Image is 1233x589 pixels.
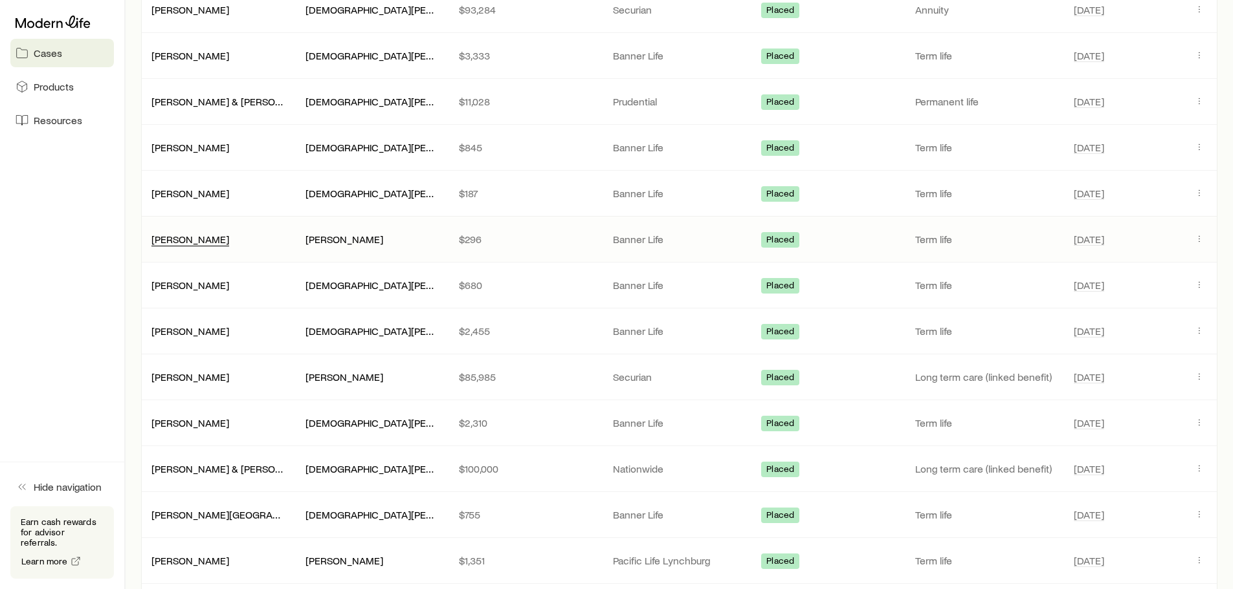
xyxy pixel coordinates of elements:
p: Securian [613,370,746,383]
p: Term life [915,233,1059,246]
div: [PERSON_NAME] [305,370,383,384]
a: [PERSON_NAME] [151,233,229,245]
span: Placed [766,372,794,385]
a: [PERSON_NAME] [151,325,229,337]
span: Products [34,80,74,93]
p: Pacific Life Lynchburg [613,554,746,567]
p: Term life [915,279,1059,292]
span: [DATE] [1074,233,1104,246]
a: [PERSON_NAME][GEOGRAPHIC_DATA] [151,508,326,520]
button: Hide navigation [10,473,114,501]
p: $11,028 [459,95,592,108]
div: [DEMOGRAPHIC_DATA][PERSON_NAME] [305,325,439,338]
p: $680 [459,279,592,292]
span: Hide navigation [34,480,102,493]
div: [PERSON_NAME] & [PERSON_NAME] +1 [151,462,285,476]
p: Permanent life [915,95,1059,108]
div: [PERSON_NAME] [305,233,383,246]
span: [DATE] [1074,325,1104,337]
div: [PERSON_NAME] [151,554,229,568]
span: Placed [766,96,794,110]
span: Placed [766,418,794,431]
a: [PERSON_NAME] [151,416,229,429]
div: Earn cash rewards for advisor referrals.Learn more [10,506,114,579]
div: [PERSON_NAME] [151,233,229,246]
p: Term life [915,508,1059,521]
a: [PERSON_NAME] [151,141,229,153]
p: Securian [613,3,746,16]
span: Learn more [21,557,68,566]
div: [PERSON_NAME][GEOGRAPHIC_DATA] [151,508,285,522]
a: [PERSON_NAME] [151,279,229,291]
p: Term life [915,141,1059,154]
span: [DATE] [1074,49,1104,62]
span: [DATE] [1074,416,1104,429]
span: Placed [766,464,794,477]
a: [PERSON_NAME] [151,187,229,199]
p: $3,333 [459,49,592,62]
p: $2,310 [459,416,592,429]
p: Banner Life [613,233,746,246]
span: [DATE] [1074,370,1104,383]
p: Banner Life [613,508,746,521]
p: Long term care (linked benefit) [915,462,1059,475]
span: Resources [34,114,82,127]
p: Banner Life [613,141,746,154]
p: $93,284 [459,3,592,16]
span: Cases [34,47,62,59]
a: [PERSON_NAME] & [PERSON_NAME] +1 [151,462,330,475]
p: Nationwide [613,462,746,475]
div: [PERSON_NAME] [151,3,229,17]
p: Banner Life [613,416,746,429]
div: [PERSON_NAME] [151,416,229,430]
span: [DATE] [1074,3,1104,16]
span: [DATE] [1074,279,1104,292]
a: [PERSON_NAME] [151,370,229,383]
a: [PERSON_NAME] & [PERSON_NAME] +1 [151,95,330,107]
a: Resources [10,106,114,134]
p: Banner Life [613,279,746,292]
span: Placed [766,555,794,569]
a: [PERSON_NAME] [151,49,229,61]
div: [DEMOGRAPHIC_DATA][PERSON_NAME] [305,95,439,109]
p: Term life [915,416,1059,429]
a: [PERSON_NAME] [151,554,229,566]
span: Placed [766,50,794,64]
div: [DEMOGRAPHIC_DATA][PERSON_NAME] [305,49,439,63]
div: [PERSON_NAME] [151,279,229,292]
span: Placed [766,234,794,248]
span: Placed [766,280,794,294]
div: [PERSON_NAME] [151,325,229,338]
div: [PERSON_NAME] [305,554,383,568]
p: Earn cash rewards for advisor referrals. [21,517,104,548]
p: Term life [915,49,1059,62]
p: Prudential [613,95,746,108]
p: $755 [459,508,592,521]
p: $2,455 [459,325,592,337]
div: [DEMOGRAPHIC_DATA][PERSON_NAME] [305,416,439,430]
p: Term life [915,187,1059,200]
span: [DATE] [1074,508,1104,521]
div: [PERSON_NAME] [151,49,229,63]
span: [DATE] [1074,187,1104,200]
div: [DEMOGRAPHIC_DATA][PERSON_NAME] [305,279,439,292]
div: [PERSON_NAME] & [PERSON_NAME] +1 [151,95,285,109]
span: Placed [766,142,794,156]
p: Long term care (linked benefit) [915,370,1059,383]
a: Products [10,72,114,101]
div: [DEMOGRAPHIC_DATA][PERSON_NAME] [305,508,439,522]
div: [PERSON_NAME] [151,141,229,155]
p: $85,985 [459,370,592,383]
p: $100,000 [459,462,592,475]
div: [DEMOGRAPHIC_DATA][PERSON_NAME] [305,462,439,476]
p: Banner Life [613,325,746,337]
div: [DEMOGRAPHIC_DATA][PERSON_NAME] [305,3,439,17]
span: Placed [766,326,794,339]
a: [PERSON_NAME] [151,3,229,16]
p: $1,351 [459,554,592,567]
p: Banner Life [613,187,746,200]
div: [PERSON_NAME] [151,187,229,200]
p: Term life [915,554,1059,567]
p: Annuity [915,3,1059,16]
span: [DATE] [1074,462,1104,475]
